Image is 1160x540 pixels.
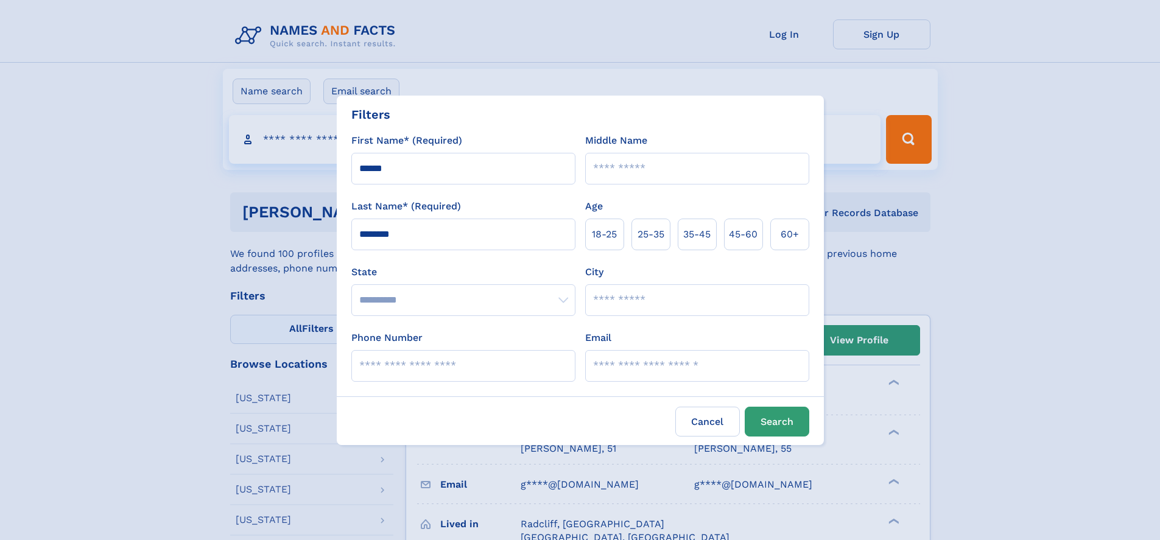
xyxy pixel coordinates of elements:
label: Cancel [675,407,740,437]
label: Age [585,199,603,214]
label: Last Name* (Required) [351,199,461,214]
label: City [585,265,603,279]
div: Filters [351,105,390,124]
span: 35‑45 [683,227,711,242]
label: Middle Name [585,133,647,148]
label: Phone Number [351,331,423,345]
span: 60+ [781,227,799,242]
span: 18‑25 [592,227,617,242]
button: Search [745,407,809,437]
span: 25‑35 [638,227,664,242]
span: 45‑60 [729,227,758,242]
label: Email [585,331,611,345]
label: First Name* (Required) [351,133,462,148]
label: State [351,265,575,279]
